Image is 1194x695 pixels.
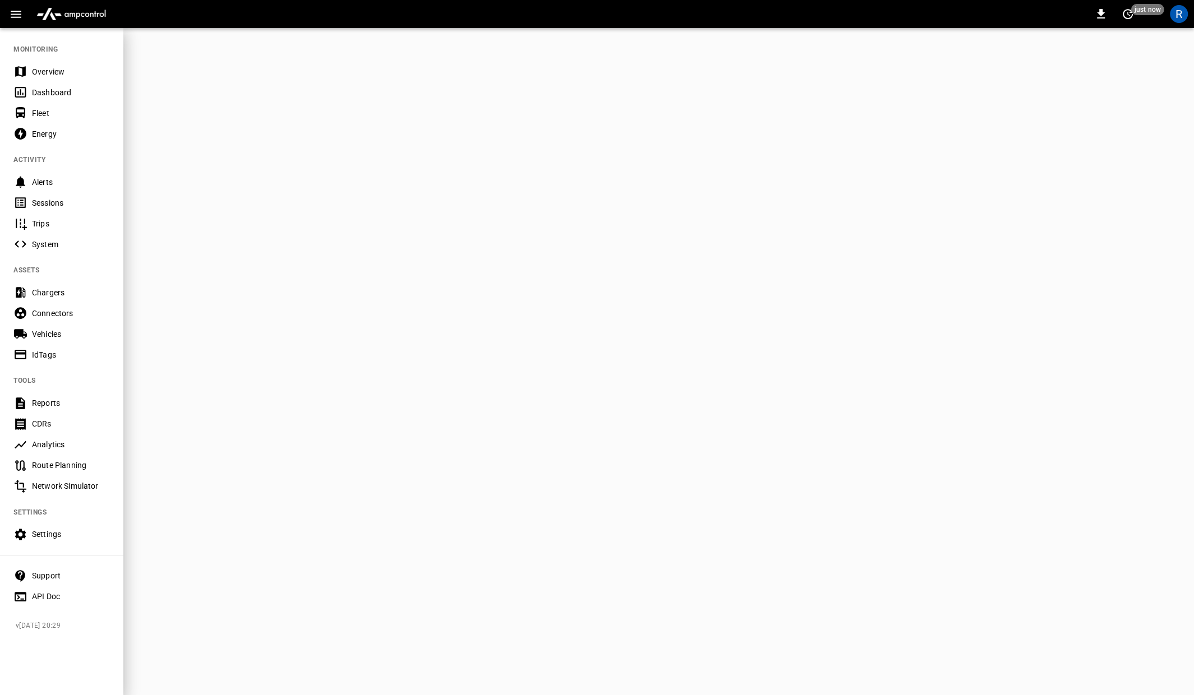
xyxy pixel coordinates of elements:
[32,128,110,140] div: Energy
[32,239,110,250] div: System
[16,620,114,632] span: v [DATE] 20:29
[32,108,110,119] div: Fleet
[32,460,110,471] div: Route Planning
[32,66,110,77] div: Overview
[32,197,110,208] div: Sessions
[32,418,110,429] div: CDRs
[32,529,110,540] div: Settings
[32,591,110,602] div: API Doc
[32,397,110,409] div: Reports
[1119,5,1137,23] button: set refresh interval
[32,218,110,229] div: Trips
[32,480,110,492] div: Network Simulator
[1131,4,1164,15] span: just now
[32,3,110,25] img: ampcontrol.io logo
[1170,5,1188,23] div: profile-icon
[32,328,110,340] div: Vehicles
[32,570,110,581] div: Support
[32,308,110,319] div: Connectors
[32,439,110,450] div: Analytics
[32,177,110,188] div: Alerts
[32,349,110,360] div: IdTags
[32,287,110,298] div: Chargers
[32,87,110,98] div: Dashboard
